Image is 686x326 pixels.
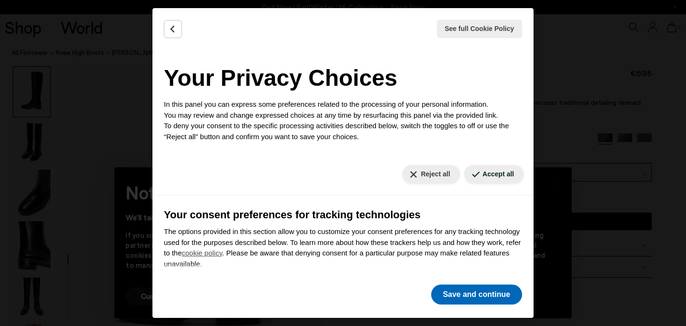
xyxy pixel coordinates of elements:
[182,249,222,257] a: cookie policy - link opens in a new tab
[402,165,460,183] button: Reject all
[164,20,182,38] button: Back
[464,165,524,183] button: Accept all
[164,207,522,223] h3: Your consent preferences for tracking technologies
[164,61,522,95] h2: Your Privacy Choices
[445,24,514,34] span: See full Cookie Policy
[431,285,522,305] button: Save and continue
[164,226,522,269] p: The options provided in this section allow you to customize your consent preferences for any trac...
[164,99,522,142] p: In this panel you can express some preferences related to the processing of your personal informa...
[437,20,523,38] button: See full Cookie Policy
